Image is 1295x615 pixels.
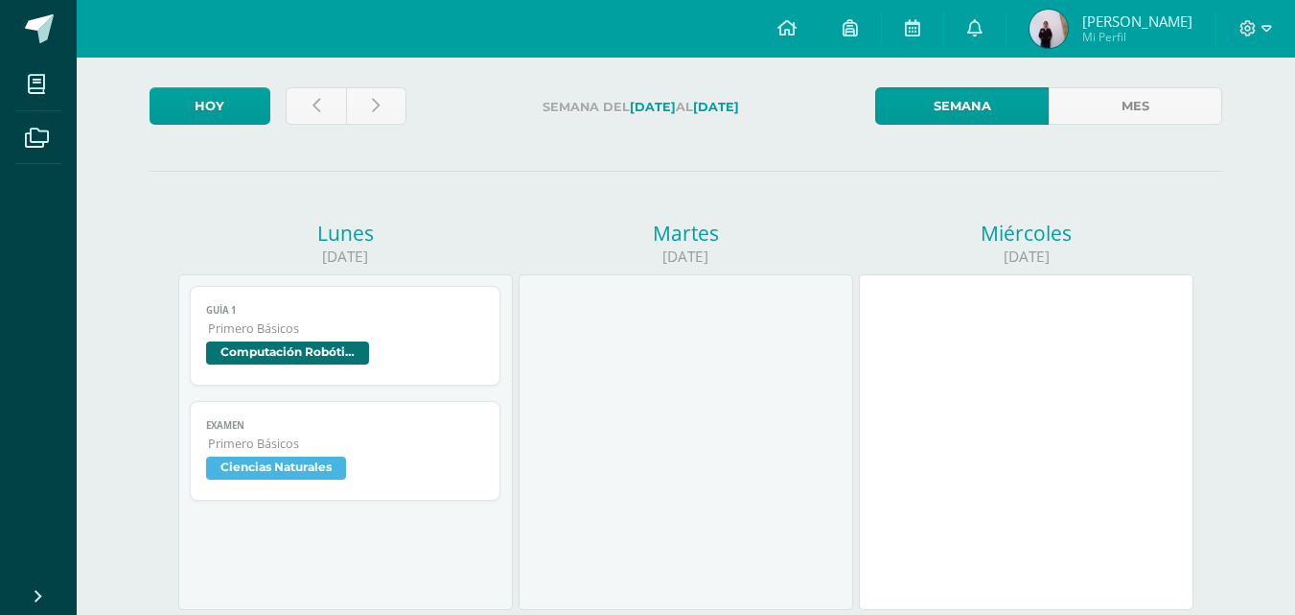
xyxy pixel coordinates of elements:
strong: [DATE] [630,100,676,114]
a: Guía 1Primero BásicosComputación Robótica [190,286,501,386]
div: [DATE] [178,247,513,267]
div: [DATE] [859,247,1193,267]
span: Mi Perfil [1082,29,1192,45]
span: [PERSON_NAME] [1082,12,1192,31]
label: Semana del al [422,87,860,127]
span: Ciencias Naturales [206,457,346,480]
div: [DATE] [519,247,853,267]
div: Martes [519,220,853,247]
span: Examen [206,419,485,432]
div: Miércoles [859,220,1193,247]
img: a472816cce3d413f418a268ee9bd1b7c.png [1029,10,1068,48]
span: Primero Básicos [208,436,485,452]
span: Computación Robótica [206,342,369,365]
a: Mes [1049,87,1222,125]
a: Semana [875,87,1049,125]
strong: [DATE] [693,100,739,114]
span: Guía 1 [206,304,485,317]
a: Hoy [150,87,270,125]
span: Primero Básicos [208,320,485,337]
div: Lunes [178,220,513,247]
a: ExamenPrimero BásicosCiencias Naturales [190,401,501,501]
